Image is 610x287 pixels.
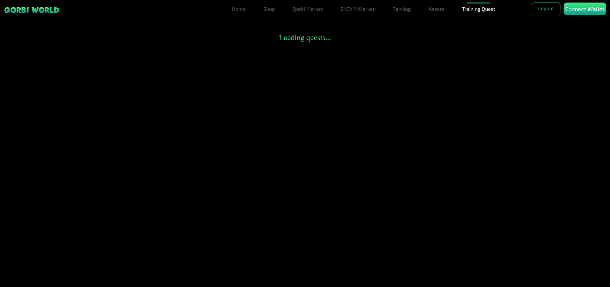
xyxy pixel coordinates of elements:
[261,3,277,15] a: Shop
[4,6,60,14] img: sticky brand-logo
[338,3,377,15] a: ZKEVM Market
[229,3,248,15] a: Home
[426,3,447,15] a: Assets
[565,5,605,13] p: Connect Wallet
[532,3,560,15] button: Logout
[459,3,498,15] a: Training Quest
[290,3,325,15] a: Qorbi Market
[390,3,413,15] a: Ranking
